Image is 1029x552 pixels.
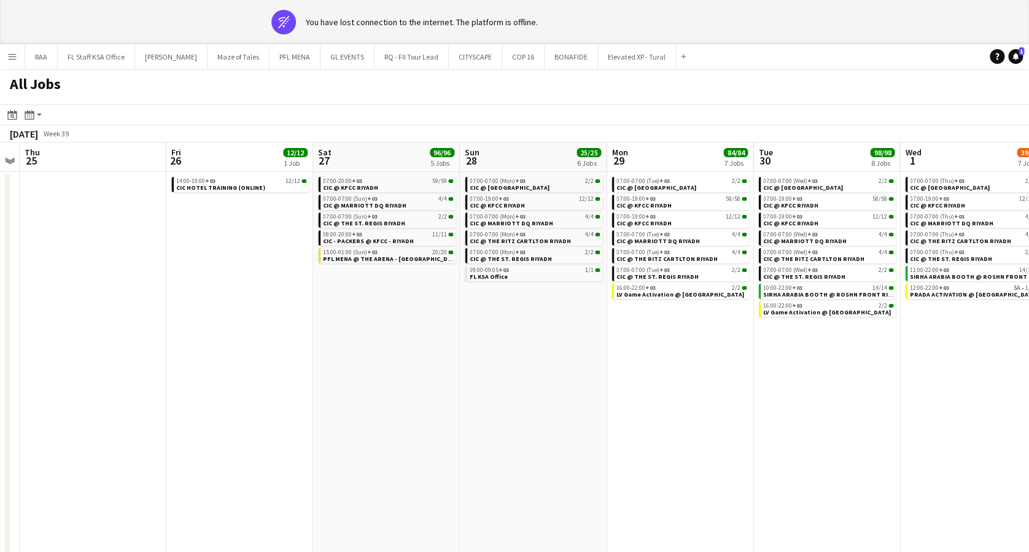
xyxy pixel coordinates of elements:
[598,45,676,69] button: Elevated XP - Tural
[375,45,449,69] button: RQ - FII Tour Lead
[306,17,538,28] div: You have lost connection to the internet. The platform is offline.
[1008,49,1023,64] a: 1
[10,128,38,140] div: [DATE]
[1019,47,1024,55] span: 1
[58,45,135,69] button: FL Staff KSA Office
[208,45,270,69] button: Maze of Tales
[270,45,320,69] button: PFL MENA
[449,45,502,69] button: CITYSCAPE
[135,45,208,69] button: [PERSON_NAME]
[545,45,598,69] button: BONAFIDE
[502,45,545,69] button: COP 16
[25,45,58,69] button: RAA
[320,45,375,69] button: GL EVENTS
